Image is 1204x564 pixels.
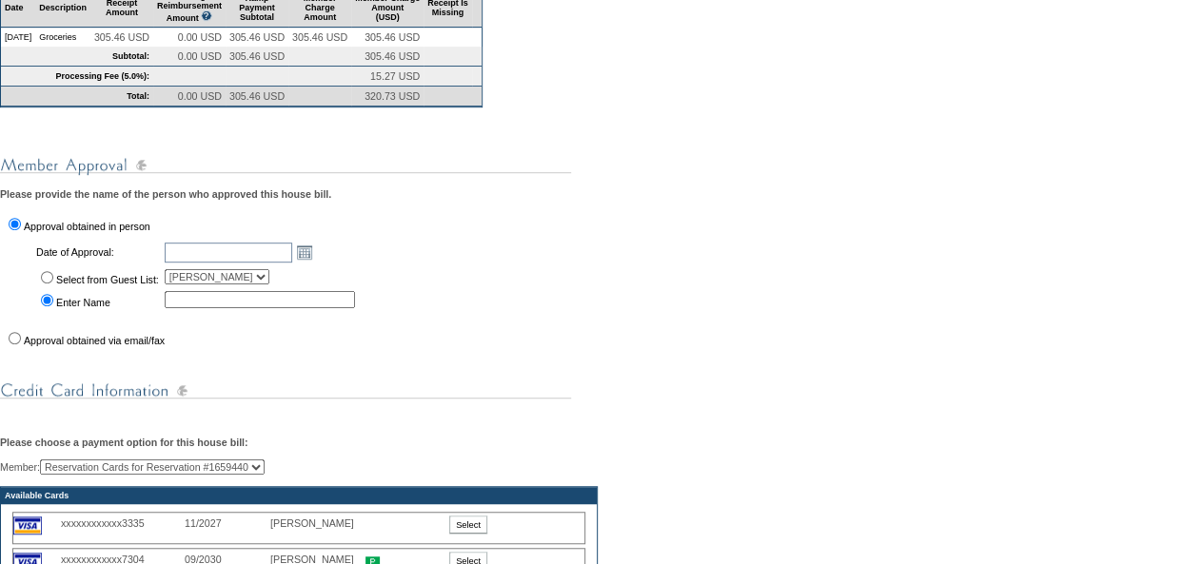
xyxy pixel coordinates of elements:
[365,31,420,43] span: 305.46 USD
[35,28,90,47] td: Groceries
[201,10,212,21] img: questionMark_lightBlue.gif
[56,274,159,285] label: Select from Guest List:
[270,517,365,529] div: [PERSON_NAME]
[24,335,165,346] label: Approval obtained via email/fax
[1,28,35,47] td: [DATE]
[229,90,285,102] span: 305.46 USD
[94,31,149,43] span: 305.46 USD
[1,87,153,107] td: Total:
[61,517,185,529] div: xxxxxxxxxxxx3335
[24,221,150,232] label: Approval obtained in person
[365,90,420,102] span: 320.73 USD
[292,31,347,43] span: 305.46 USD
[1,67,153,87] td: Processing Fee (5.0%):
[449,515,487,534] input: Select
[34,240,161,264] td: Date of Approval:
[1,47,153,67] td: Subtotal:
[178,50,222,62] span: 0.00 USD
[1,487,597,504] td: Available Cards
[13,516,42,535] img: icon_cc_visa.gif
[229,31,285,43] span: 305.46 USD
[365,50,420,62] span: 305.46 USD
[178,31,222,43] span: 0.00 USD
[56,297,110,308] label: Enter Name
[185,517,270,529] div: 11/2027
[229,50,285,62] span: 305.46 USD
[178,90,222,102] span: 0.00 USD
[294,242,315,263] a: Open the calendar popup.
[370,70,420,82] span: 15.27 USD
